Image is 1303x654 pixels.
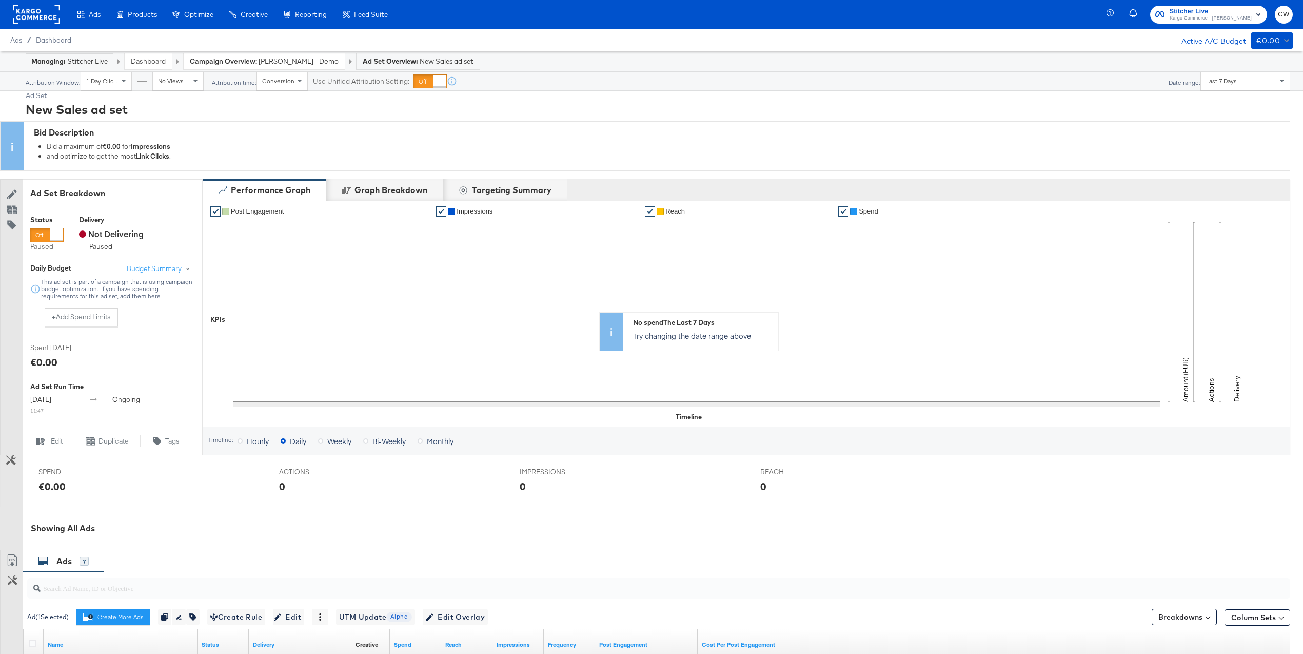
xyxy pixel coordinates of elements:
label: Paused [30,242,64,252]
div: Timeline: [208,436,233,444]
span: Feed Suite [354,10,388,18]
a: The average number of times your ad was served to each person. [548,641,591,649]
span: Hourly [247,436,269,446]
span: Not Delivering [79,228,144,239]
span: IMPRESSIONS [520,467,597,477]
a: Dashboard [131,56,166,66]
div: Delivery [79,215,144,225]
button: CW [1275,6,1293,24]
div: €0.00 [30,355,57,370]
strong: Link Clicks [136,151,169,161]
button: Duplicate [74,435,141,447]
span: Creative [241,10,268,18]
span: ACTIONS [279,467,356,477]
span: Duplicate [98,436,129,446]
input: Search Ad Name, ID or Objective [41,574,1172,594]
div: Graph Breakdown [354,184,427,196]
strong: Managing: [31,57,66,65]
a: Ad Name. [48,641,193,649]
span: Stitcher Live [1170,6,1252,17]
span: Post Engagement [231,207,284,215]
div: Ad Set Breakdown [30,187,194,199]
button: +Add Spend Limits [45,308,118,326]
a: Reflects the ability of your Ad to achieve delivery. [253,641,347,649]
span: Alpha [386,612,412,622]
span: Weekly [327,436,351,446]
span: Monthly [427,436,453,446]
div: Ad Set [26,91,1290,101]
span: Ads [89,10,101,18]
div: Creative [356,641,378,649]
span: Edit Overlay [426,611,485,624]
div: Ad Set Run Time [30,382,194,392]
span: [DATE] [30,395,51,404]
span: 1 Day Clicks [86,77,120,85]
a: ✔ [645,206,655,217]
span: CW [1279,9,1289,21]
div: 0 [279,479,285,494]
div: 0 [760,479,766,494]
div: Bid Description [34,127,1285,139]
span: New Sales ad set [259,56,339,66]
a: ✔ [838,206,848,217]
div: Showing All Ads [31,523,1290,534]
div: €0.00 [38,479,66,494]
a: ✔ [436,206,446,217]
span: New Sales ad set [420,56,473,66]
a: Shows the current state of your Ad. [202,641,245,649]
a: The number of times your ad was served. On mobile apps an ad is counted as served the first time ... [497,641,540,649]
sub: Paused [89,242,112,251]
button: Edit [23,435,74,447]
button: Stitcher LiveKargo Commerce - [PERSON_NAME] [1150,6,1267,24]
strong: + [52,312,56,322]
span: Reporting [295,10,327,18]
div: New Sales ad set [26,101,1290,118]
span: Optimize [184,10,213,18]
span: Products [128,10,157,18]
div: This ad set is part of a campaign that is using campaign budget optimization. If you have spendin... [41,278,194,300]
div: Bid a maximum of for [47,142,1285,152]
span: Bi-Weekly [372,436,406,446]
label: Use Unified Attribution Setting: [313,76,409,86]
div: €0.00 [1256,34,1280,47]
div: No spend The Last 7 Days [633,318,773,328]
div: Ad ( 1 Selected) [27,612,69,622]
a: The number of actions related to your Page's posts as a result of your ad. [599,641,694,649]
a: Dashboard [36,36,71,44]
span: Kargo Commerce - [PERSON_NAME] [1170,14,1252,23]
span: Edit [51,436,63,446]
a: Campaign Overview: [PERSON_NAME] - Demo [190,56,339,66]
div: Targeting Summary [472,184,551,196]
span: Create Rule [210,611,262,624]
strong: Impressions [131,142,170,151]
span: Edit [276,611,301,624]
div: Performance Graph [231,184,310,196]
div: Attribution Window: [25,79,81,86]
div: Date range: [1168,79,1200,86]
span: Ads [56,556,72,566]
a: ✔ [210,206,221,217]
span: Conversion [262,77,294,85]
div: Stitcher Live [31,56,108,66]
span: Tags [165,436,180,446]
strong: €0.00 [103,142,121,151]
button: Breakdowns [1152,609,1217,625]
button: Create More Ads [76,609,150,625]
button: €0.00 [1251,32,1293,49]
a: The total amount spent to date. [394,641,437,649]
button: UTM UpdateAlpha [336,609,415,625]
span: UTM Update [339,611,412,624]
span: No Views [158,77,184,85]
span: ongoing [112,395,140,404]
strong: Ad Set Overview: [363,57,418,65]
span: Impressions [457,207,492,215]
span: Reach [665,207,685,215]
sub: 11:47 [30,407,44,414]
button: Edit Overlay [423,609,488,625]
div: Attribution time: [211,79,256,86]
div: 0 [520,479,526,494]
button: Edit [273,609,304,625]
p: Try changing the date range above [633,331,773,341]
strong: Campaign Overview: [190,56,257,66]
